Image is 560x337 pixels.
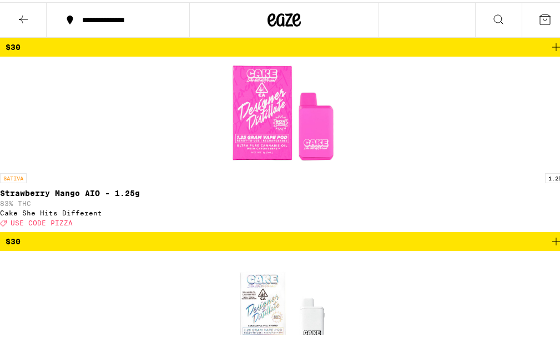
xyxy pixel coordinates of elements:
[229,54,340,165] img: Cake She Hits Different - Strawberry Mango AIO - 1.25g
[6,235,21,244] span: $30
[11,217,73,224] span: USE CODE PIZZA
[6,41,21,49] span: $30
